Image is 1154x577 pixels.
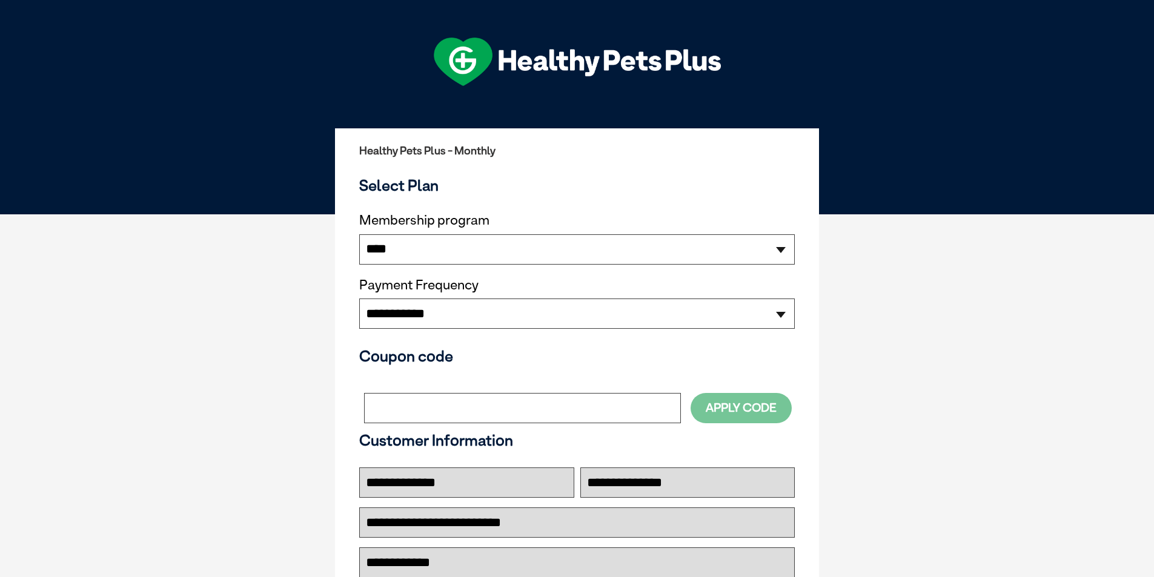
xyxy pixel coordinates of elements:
[691,393,792,423] button: Apply Code
[359,176,795,194] h3: Select Plan
[434,38,721,86] img: hpp-logo-landscape-green-white.png
[359,431,795,449] h3: Customer Information
[359,347,795,365] h3: Coupon code
[359,213,795,228] label: Membership program
[359,145,795,157] h2: Healthy Pets Plus - Monthly
[359,277,479,293] label: Payment Frequency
